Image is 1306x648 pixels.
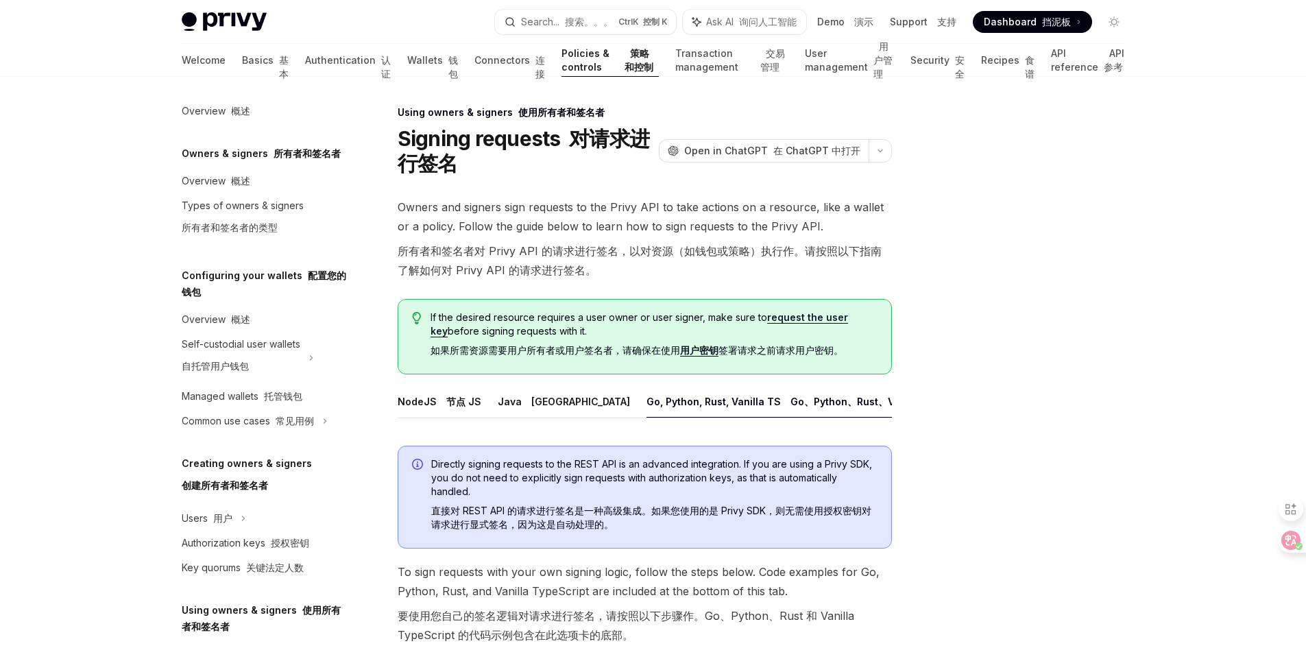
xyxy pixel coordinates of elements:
div: Self-custodial user wallets [182,336,300,380]
a: Dashboard 挡泥板 [973,11,1092,33]
a: Transaction management 交易管理 [675,44,788,77]
a: Managed wallets 托管钱包 [171,384,346,409]
font: 询问人工智能 [739,16,797,27]
h5: Creating owners & signers [182,455,312,499]
div: Managed wallets [182,388,302,405]
a: API reference API 参考 [1051,44,1125,77]
font: 如果所需资源需要用户所有者或用户签名者，请确保在使用 签署请求之前请求用户密钥。 [431,344,843,357]
button: Java [GEOGRAPHIC_DATA] [498,385,630,418]
img: light logo [182,12,267,32]
font: API 参考 [1104,47,1124,73]
a: Basics 基本 [242,44,289,77]
a: Welcome [182,44,226,77]
font: 交易管理 [760,47,785,73]
font: 所有者和签名者对 Privy API 的请求进行签名，以对资源（如钱包或策略）执行作。请按照以下指南了解如何对 Privy API 的请求进行签名。 [398,244,882,277]
font: 概述 [231,175,250,187]
font: 搜索。。。 [565,16,613,27]
button: Go, Python, Rust, Vanilla TS Go、Python、Rust、Vanilla TS [646,385,937,418]
div: Common use cases [182,413,314,429]
a: Policies & controls 策略和控制 [561,44,660,77]
font: 策略和控制 [625,47,653,73]
font: 授权密钥 [271,537,309,549]
a: Security 安全 [910,44,965,77]
a: Connectors 连接 [474,44,545,77]
font: 控制 K [643,16,668,27]
font: 所有者和签名者 [274,147,341,159]
font: 直接对 REST API 的请求进行签名是一种高级集成。如果您使用的是 Privy SDK，则无需使用授权密钥对请求进行显式签名，因为这是自动处理的。 [431,505,871,530]
a: Recipes 食谱 [981,44,1035,77]
font: 使用所有者和签名者 [518,106,605,118]
font: 演示 [854,16,873,27]
font: 常见用例 [276,415,314,427]
font: 所有者和签名者的类型 [182,221,278,233]
button: Search... 搜索。。。CtrlK 控制 K [495,10,676,34]
span: Dashboard [984,15,1071,29]
span: Owners and signers sign requests to the Privy API to take actions on a resource, like a wallet or... [398,197,892,285]
span: Ctrl K [618,16,668,27]
a: Authorization keys 授权密钥 [171,531,346,555]
h1: Signing requests [398,126,653,176]
div: Overview [182,173,250,189]
font: 基本 [279,54,289,80]
button: NodeJS 节点 JS [398,385,481,418]
font: 连接 [535,54,545,80]
h5: Configuring your wallets [182,267,346,300]
span: Directly signing requests to the REST API is an advanced integration. If you are using a Privy SD... [431,457,878,537]
svg: Info [412,459,426,472]
div: Authorization keys [182,535,309,551]
div: Overview [182,311,250,328]
font: 概述 [231,313,250,325]
h5: Owners & signers [182,145,341,162]
font: 在 ChatGPT 中打开 [773,145,860,156]
font: 节点 JS [446,396,481,407]
font: 安全 [955,54,965,80]
a: Types of owners & signers所有者和签名者的类型 [171,193,346,245]
font: 认证 [381,54,391,80]
font: 钱包 [448,54,458,80]
button: Ask AI 询问人工智能 [683,10,806,34]
div: Key quorums [182,560,304,576]
font: 自托管用户钱包 [182,360,249,372]
div: Overview [182,103,250,119]
a: Support 支持 [890,15,956,29]
a: User management 用户管理 [805,44,894,77]
font: 食谱 [1025,54,1035,80]
font: 支持 [937,16,956,27]
div: Using owners & signers [398,106,892,119]
h5: Using owners & signers [182,602,346,635]
font: 挡泥板 [1042,16,1071,27]
a: Overview 概述 [171,99,346,123]
span: If the desired resource requires a user owner or user signer, make sure to before signing request... [431,311,877,363]
span: Ask AI [706,15,797,29]
span: Open in ChatGPT [684,144,860,158]
a: Overview 概述 [171,307,346,332]
a: Overview 概述 [171,169,346,193]
div: Types of owners & signers [182,197,304,241]
font: 关键法定人数 [246,562,304,573]
font: 要使用您自己的签名逻辑对请求进行签名，请按照以下步骤作。Go、Python、Rust 和 Vanilla TypeScript 的代码示例包含在此选项卡的底部。 [398,609,854,642]
a: 用户密钥 [680,344,718,357]
button: Open in ChatGPT 在 ChatGPT 中打开 [659,139,869,163]
font: 用户管理 [873,40,893,80]
font: [GEOGRAPHIC_DATA] [531,396,630,407]
font: 用户 [213,512,232,524]
a: Key quorums 关键法定人数 [171,555,346,580]
a: Demo 演示 [817,15,873,29]
div: Users [182,510,232,527]
font: 对请求进行签名 [398,126,650,176]
button: Toggle dark mode [1103,11,1125,33]
font: Go、Python、Rust、Vanilla TS [790,396,937,407]
font: 托管钱包 [264,390,302,402]
font: 概述 [231,105,250,117]
a: Wallets 钱包 [407,44,458,77]
font: 使用所有者和签名者 [182,604,341,632]
svg: Tip [412,312,422,324]
a: Authentication 认证 [305,44,391,77]
div: Search... [521,14,613,30]
font: 创建所有者和签名者 [182,479,268,491]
